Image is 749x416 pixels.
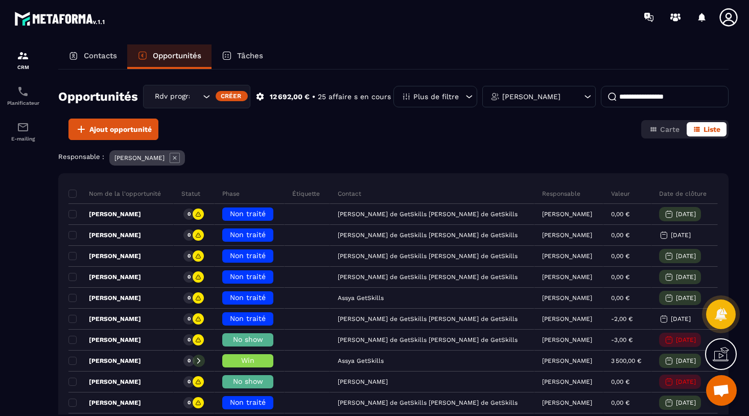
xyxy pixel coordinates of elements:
p: Statut [181,190,200,198]
p: 0,00 € [611,211,629,218]
a: Opportunités [127,44,212,69]
p: 0,00 € [611,399,629,406]
p: [DATE] [676,273,696,281]
p: [DATE] [676,252,696,260]
p: [PERSON_NAME] [68,378,141,386]
p: [DATE] [676,211,696,218]
p: 0,00 € [611,252,629,260]
p: [PERSON_NAME] [542,294,592,302]
p: [PERSON_NAME] [542,252,592,260]
p: [PERSON_NAME] [68,294,141,302]
p: 0 [188,252,191,260]
p: [PERSON_NAME] [502,93,560,100]
p: [PERSON_NAME] [68,336,141,344]
p: Contact [338,190,361,198]
p: [PERSON_NAME] [542,399,592,406]
p: 0,00 € [611,232,629,239]
p: -3,00 € [611,336,633,343]
p: Contacts [84,51,117,60]
p: [PERSON_NAME] [542,211,592,218]
span: No show [233,335,263,343]
p: 0 [188,211,191,218]
a: emailemailE-mailing [3,113,43,149]
span: Non traité [230,230,266,239]
a: Contacts [58,44,127,69]
img: email [17,121,29,133]
p: [PERSON_NAME] [542,336,592,343]
p: [PERSON_NAME] [68,315,141,323]
button: Liste [687,122,727,136]
p: [DATE] [671,315,691,322]
p: Opportunités [153,51,201,60]
p: E-mailing [3,136,43,142]
p: 0 [188,378,191,385]
p: Tâches [237,51,263,60]
span: Non traité [230,210,266,218]
p: [PERSON_NAME] [68,357,141,365]
h2: Opportunités [58,86,138,107]
p: [PERSON_NAME] [542,315,592,322]
a: Ouvrir le chat [706,375,737,406]
img: formation [17,50,29,62]
span: No show [233,377,263,385]
div: Search for option [143,85,250,108]
p: Plus de filtre [413,93,459,100]
p: Responsable : [58,153,104,160]
img: logo [14,9,106,28]
p: CRM [3,64,43,70]
span: Non traité [230,272,266,281]
div: Créer [216,91,248,101]
p: 0,00 € [611,378,629,385]
button: Carte [643,122,686,136]
p: Phase [222,190,240,198]
span: Non traité [230,251,266,260]
p: 0 [188,273,191,281]
span: Rdv programmé [152,91,190,102]
p: [DATE] [671,232,691,239]
p: [PERSON_NAME] [68,231,141,239]
p: [PERSON_NAME] [68,252,141,260]
p: Étiquette [292,190,320,198]
a: schedulerschedulerPlanificateur [3,78,43,113]
img: scheduler [17,85,29,98]
p: [PERSON_NAME] [542,232,592,239]
a: formationformationCRM [3,42,43,78]
p: [PERSON_NAME] [68,210,141,218]
p: 0 [188,399,191,406]
p: 0 [188,315,191,322]
span: Liste [704,125,720,133]
button: Ajout opportunité [68,119,158,140]
p: [PERSON_NAME] [68,399,141,407]
p: 12 692,00 € [270,92,310,102]
p: [DATE] [676,294,696,302]
a: Tâches [212,44,273,69]
p: 25 affaire s en cours [318,92,391,102]
p: [PERSON_NAME] [542,357,592,364]
span: Win [241,356,254,364]
span: Non traité [230,398,266,406]
p: • [312,92,315,102]
p: 0 [188,294,191,302]
p: Nom de la l'opportunité [68,190,161,198]
p: 0,00 € [611,273,629,281]
span: Non traité [230,293,266,302]
p: Valeur [611,190,630,198]
p: [DATE] [676,336,696,343]
p: 0 [188,357,191,364]
span: Carte [660,125,680,133]
p: [DATE] [676,399,696,406]
p: 0 [188,232,191,239]
p: [PERSON_NAME] [68,273,141,281]
p: [PERSON_NAME] [542,273,592,281]
p: 0 [188,336,191,343]
p: 0,00 € [611,294,629,302]
p: 3 500,00 € [611,357,641,364]
span: Ajout opportunité [89,124,152,134]
p: Date de clôture [659,190,707,198]
p: Planificateur [3,100,43,106]
p: [PERSON_NAME] [114,154,165,161]
input: Search for option [190,91,200,102]
p: [DATE] [676,357,696,364]
p: -2,00 € [611,315,633,322]
p: [DATE] [676,378,696,385]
